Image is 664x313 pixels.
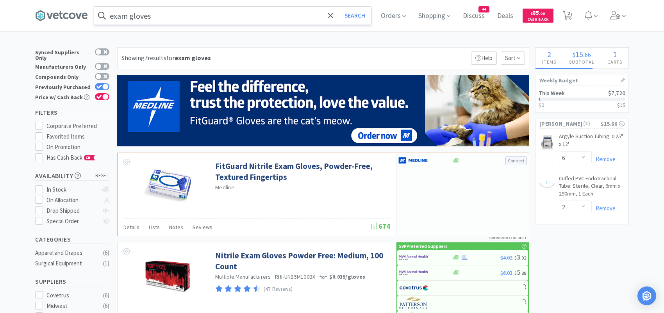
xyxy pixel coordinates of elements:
[514,253,526,261] span: 3
[527,18,549,23] span: Cash Back
[471,52,497,65] p: Help
[560,13,576,20] a: 2
[535,58,562,66] h4: Items
[562,50,601,58] div: .
[46,206,98,215] div: Drop Shipped
[487,236,529,240] div: Sponsored Result
[582,120,601,128] span: ( 2 )
[215,184,234,191] a: Medline
[559,175,625,201] a: Cuffed PVC Endotracheal Tube: Sterile, Clear, 6mm x 290mm, 1 Each
[117,75,529,146] img: a62415d2fc5d4f35ac60a70701a706bd.png
[46,154,95,161] span: Has Cash Back
[46,196,98,205] div: On Allocation
[272,273,274,280] span: ·
[123,224,139,231] span: Details
[562,58,601,66] h4: Subtotal
[531,9,545,16] span: 85
[215,250,388,272] a: Nitrile Exam Gloves Powder Free: Medium, 100 Count
[175,54,211,62] strong: exam gloves
[193,224,212,231] span: Reviews
[94,7,371,25] input: Search by item, sku, manufacturer, ingredient, size...
[547,49,551,59] span: 2
[329,273,365,280] strong: $0.039 / gloves
[520,270,526,276] span: . 88
[559,133,625,151] a: Argyle Suction Tubing: 0.25" x 12'
[479,7,489,12] span: 44
[121,53,211,63] div: Showing 7 results
[35,277,109,286] h5: Suppliers
[95,172,110,180] span: reset
[399,242,448,250] p: SVP Preferred Suppliers
[46,185,98,194] div: In Stock
[531,11,533,16] span: $
[520,255,526,261] span: . 92
[592,155,616,163] a: Remove
[35,73,91,80] div: Compounds Only
[84,155,92,160] span: CB
[500,269,512,276] span: $6.03
[46,121,110,131] div: Corporate Preferred
[46,132,110,141] div: Favorited Items
[613,49,617,59] span: 1
[35,171,109,180] h5: Availability
[46,217,98,226] div: Special Order
[316,273,318,280] span: ·
[103,248,109,258] div: ( 6 )
[494,12,516,20] a: Deals
[398,155,428,166] img: a646391c64b94eb2892348a965bf03f3_134.png
[264,285,293,293] p: (47 Reviews)
[539,176,555,192] img: a353d816a619423aa25c6d38dfed73f3_58713.jpeg
[539,90,565,96] h2: This Week
[575,49,583,59] span: 15
[399,252,428,263] img: f6b2451649754179b5b4e0c70c3f7cb0_2.png
[539,75,625,85] h1: Weekly Budget
[620,101,625,108] span: 15
[505,156,527,165] button: Connect
[215,273,271,280] a: Multiple Manufacturers
[601,119,625,128] div: $15.66
[539,101,544,108] span: $0
[370,222,390,231] span: 674
[501,52,525,65] span: Sort
[601,58,628,66] h4: Carts
[585,51,591,59] span: 66
[166,54,211,62] span: for
[320,274,328,280] span: from
[275,273,316,280] span: RHI-UNB5M100BX
[35,93,91,100] div: Price w/ Cash Back
[539,119,582,128] span: [PERSON_NAME]
[215,161,388,182] a: FitGuard Nitrile Exam Gloves, Powder-Free, Textured Fingertips
[637,286,656,305] div: Open Intercom Messenger
[143,250,194,301] img: 0ddd4809618a4873918de499cf63da67_216744.png
[514,270,517,276] span: $
[500,254,512,261] span: $4.02
[35,248,98,258] div: Apparel and Drapes
[460,12,488,20] a: Discuss44
[35,83,91,90] div: Previously Purchased
[35,235,109,244] h5: Categories
[535,85,628,112] a: This Week$7,720$0$15
[399,267,428,279] img: f6b2451649754179b5b4e0c70c3f7cb0_2.png
[103,259,109,268] div: ( 1 )
[539,11,545,16] span: . 00
[617,102,625,108] h3: $
[523,5,553,26] a: $85.00Cash Back
[149,224,160,231] span: Lists
[143,161,194,212] img: 997f544e01b749cba576d2b60b880030_491295.jpeg
[46,142,110,152] div: On Promotion
[35,259,98,268] div: Surgical Equipment
[539,134,555,150] img: 941336d301464cfaa0f7cc074028c7d0_65862.jpeg
[46,291,95,300] div: Covetrus
[399,282,428,294] img: 77fca1acd8b6420a9015268ca798ef17_1.png
[514,255,517,261] span: $
[103,291,109,300] div: ( 6 )
[608,89,625,97] span: $7,720
[46,301,95,311] div: Midwest
[169,224,183,231] span: Notes
[35,48,91,60] div: Synced Suppliers Only
[514,268,526,277] span: 5
[35,63,91,69] div: Manufacturers Only
[592,205,616,212] a: Remove
[339,7,371,25] button: Search
[573,51,575,59] span: $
